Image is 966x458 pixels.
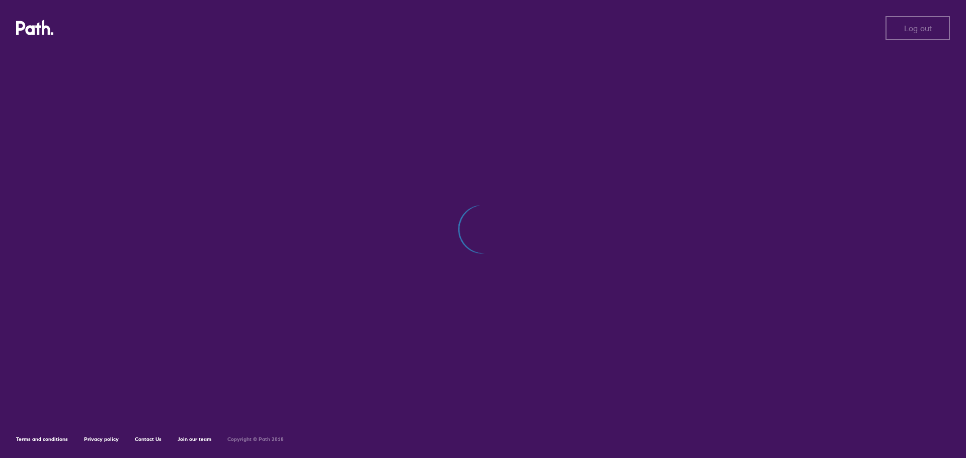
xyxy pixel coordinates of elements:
h6: Copyright © Path 2018 [227,436,284,442]
a: Terms and conditions [16,436,68,442]
a: Join our team [178,436,211,442]
a: Contact Us [135,436,162,442]
a: Privacy policy [84,436,119,442]
button: Log out [886,16,950,40]
span: Log out [904,24,932,33]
